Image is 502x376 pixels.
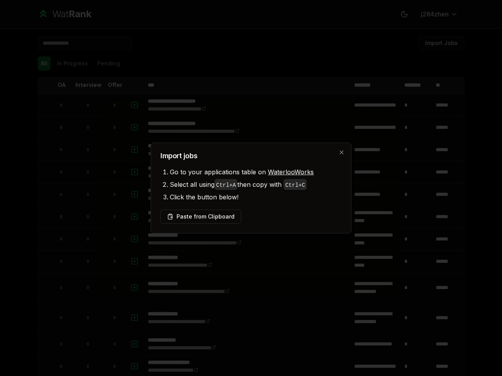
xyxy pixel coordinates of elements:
code: Ctrl+ A [216,182,236,188]
li: Go to your applications table on [170,166,342,178]
a: WaterlooWorks [268,168,314,176]
li: Select all using then copy with [170,178,342,191]
li: Click the button below! [170,191,342,203]
button: Paste from Clipboard [160,210,241,224]
code: Ctrl+ C [285,182,305,188]
h2: Import jobs [160,152,342,159]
